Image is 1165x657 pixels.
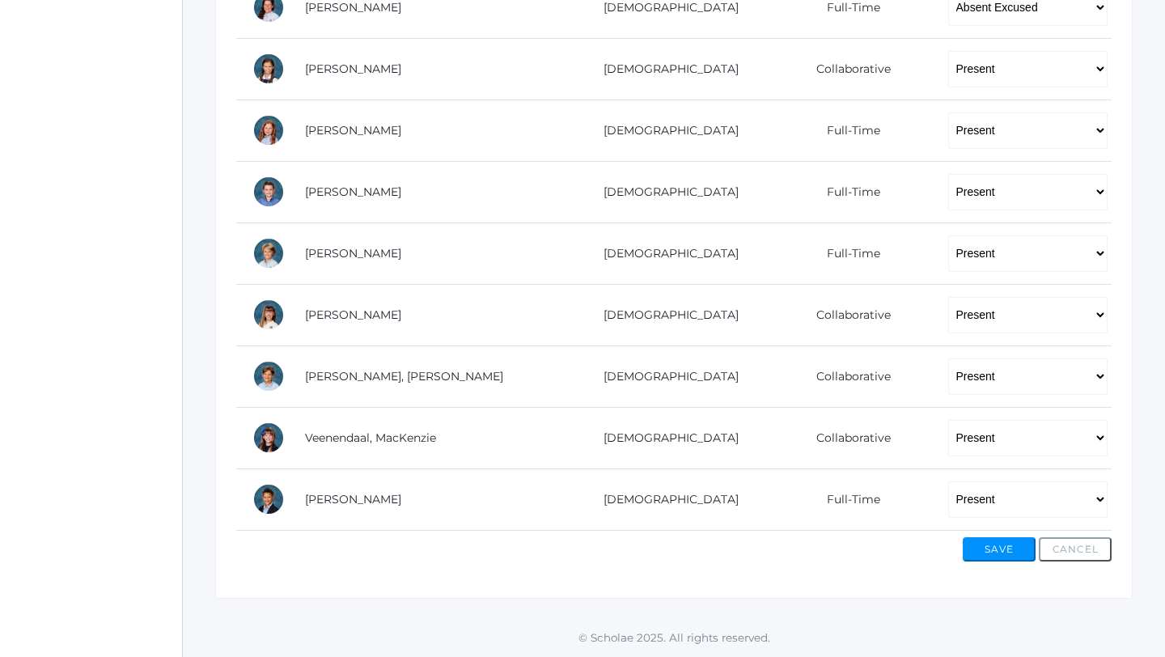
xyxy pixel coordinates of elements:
[305,61,401,76] a: [PERSON_NAME]
[566,284,764,345] td: [DEMOGRAPHIC_DATA]
[252,53,285,85] div: Scarlett Maurer
[252,360,285,392] div: Huck Thompson
[305,246,401,261] a: [PERSON_NAME]
[305,123,401,138] a: [PERSON_NAME]
[566,223,764,284] td: [DEMOGRAPHIC_DATA]
[252,483,285,515] div: Elijah Waite
[252,422,285,454] div: MacKenzie Veenendaal
[252,237,285,269] div: William Sigwing
[305,492,401,507] a: [PERSON_NAME]
[566,345,764,407] td: [DEMOGRAPHIC_DATA]
[566,468,764,530] td: [DEMOGRAPHIC_DATA]
[305,430,436,445] a: Veenendaal, MacKenzie
[764,407,931,468] td: Collaborative
[252,114,285,146] div: Adeline Porter
[963,537,1036,562] button: Save
[1039,537,1112,562] button: Cancel
[764,161,931,223] td: Full-Time
[764,345,931,407] td: Collaborative
[566,161,764,223] td: [DEMOGRAPHIC_DATA]
[305,369,503,384] a: [PERSON_NAME], [PERSON_NAME]
[764,38,931,100] td: Collaborative
[305,307,401,322] a: [PERSON_NAME]
[252,299,285,331] div: Keilani Taylor
[566,407,764,468] td: [DEMOGRAPHIC_DATA]
[566,38,764,100] td: [DEMOGRAPHIC_DATA]
[183,629,1165,646] p: © Scholae 2025. All rights reserved.
[252,176,285,208] div: Hunter Reid
[566,100,764,161] td: [DEMOGRAPHIC_DATA]
[764,223,931,284] td: Full-Time
[764,284,931,345] td: Collaborative
[305,184,401,199] a: [PERSON_NAME]
[764,468,931,530] td: Full-Time
[764,100,931,161] td: Full-Time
